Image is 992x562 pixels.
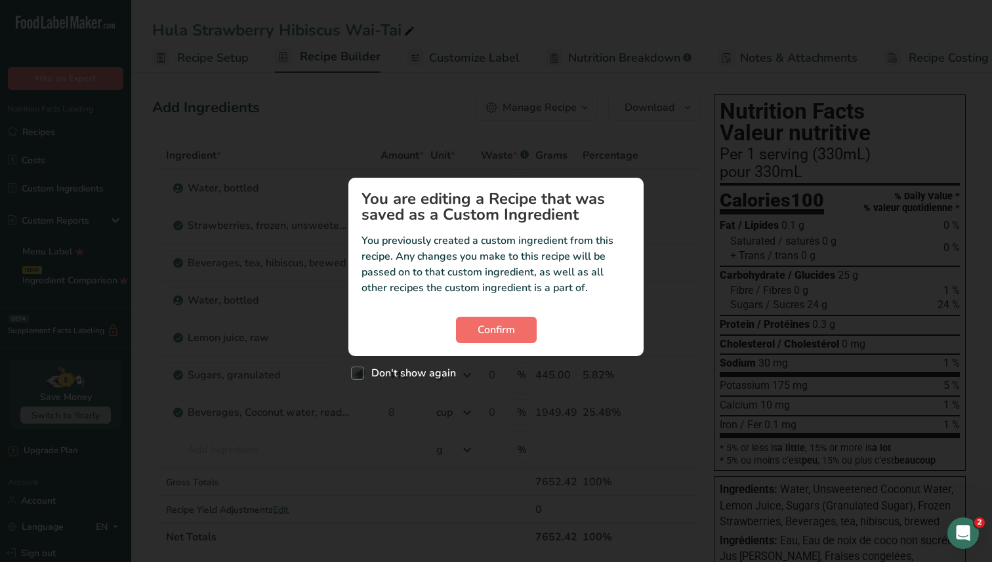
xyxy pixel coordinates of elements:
[362,233,630,296] p: You previously created a custom ingredient from this recipe. Any changes you make to this recipe ...
[974,517,985,528] span: 2
[478,322,515,338] span: Confirm
[456,317,537,343] button: Confirm
[362,191,630,222] h1: You are editing a Recipe that was saved as a Custom Ingredient
[947,517,979,549] iframe: Intercom live chat
[364,367,456,380] span: Don't show again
